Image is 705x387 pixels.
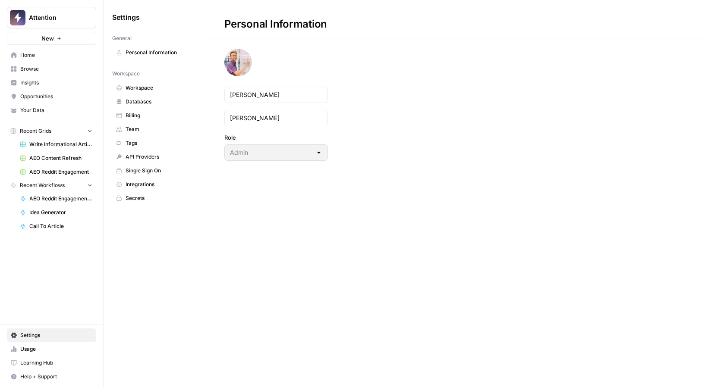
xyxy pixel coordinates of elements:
span: Browse [20,65,92,73]
span: AEO Content Refresh [29,154,92,162]
span: Settings [112,12,140,22]
span: Single Sign On [126,167,194,175]
div: Personal Information [207,17,344,31]
a: Insights [7,76,96,90]
span: Tags [126,139,194,147]
a: Home [7,48,96,62]
a: Secrets [112,191,198,205]
label: Role [224,133,328,142]
a: Databases [112,95,198,109]
span: Attention [29,13,81,22]
span: Usage [20,345,92,353]
a: Browse [7,62,96,76]
a: Workspace [112,81,198,95]
span: Call To Article [29,222,92,230]
a: Write Informational Articles [16,137,96,151]
span: Home [20,51,92,59]
span: Billing [126,112,194,119]
span: Write Informational Articles [29,140,92,148]
a: AEO Reddit Engagement - Fork [16,192,96,206]
a: Tags [112,136,198,150]
a: Learning Hub [7,356,96,370]
span: Workspace [126,84,194,92]
a: Settings [7,328,96,342]
span: Insights [20,79,92,87]
button: Recent Grids [7,125,96,137]
a: Billing [112,109,198,122]
span: Databases [126,98,194,106]
a: Idea Generator [16,206,96,219]
span: Opportunities [20,93,92,100]
span: Recent Grids [20,127,51,135]
a: Your Data [7,103,96,117]
a: API Providers [112,150,198,164]
span: Recent Workflows [20,181,65,189]
a: Usage [7,342,96,356]
span: General [112,34,132,42]
img: avatar [224,49,252,76]
a: AEO Content Refresh [16,151,96,165]
span: Team [126,125,194,133]
a: Single Sign On [112,164,198,178]
a: Call To Article [16,219,96,233]
span: Idea Generator [29,209,92,216]
span: Learning Hub [20,359,92,367]
button: Help + Support [7,370,96,384]
a: Personal Information [112,46,198,59]
span: API Providers [126,153,194,161]
a: Opportunities [7,90,96,103]
span: AEO Reddit Engagement - Fork [29,195,92,203]
button: Recent Workflows [7,179,96,192]
span: Settings [20,331,92,339]
span: Workspace [112,70,140,78]
span: Personal Information [126,49,194,56]
span: New [41,34,54,43]
a: AEO Reddit Engagement [16,165,96,179]
a: Team [112,122,198,136]
span: AEO Reddit Engagement [29,168,92,176]
span: Your Data [20,106,92,114]
a: Integrations [112,178,198,191]
span: Integrations [126,181,194,188]
span: Secrets [126,194,194,202]
span: Help + Support [20,373,92,381]
img: Attention Logo [10,10,25,25]
button: Workspace: Attention [7,7,96,28]
button: New [7,32,96,45]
